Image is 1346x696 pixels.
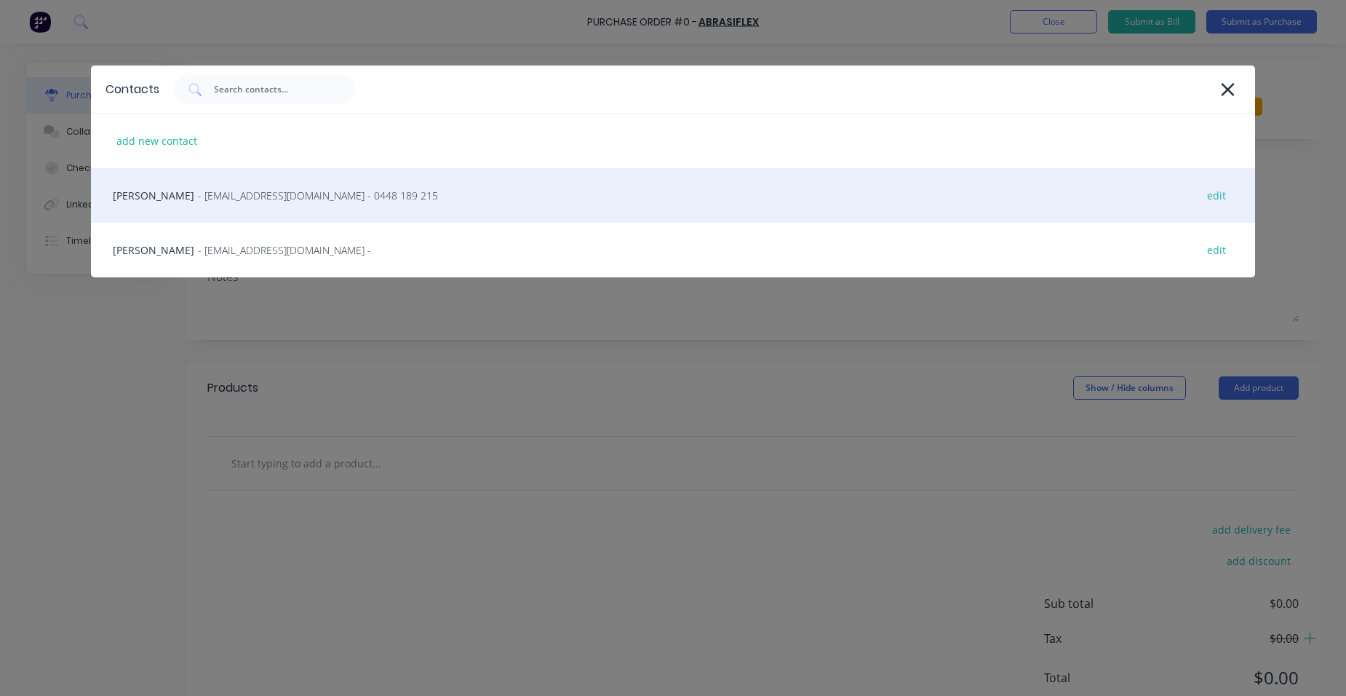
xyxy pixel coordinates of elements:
div: [PERSON_NAME] [91,223,1255,277]
div: [PERSON_NAME] [91,168,1255,223]
div: edit [1200,184,1233,207]
input: Search contacts... [212,82,333,97]
div: Contacts [105,81,159,98]
span: - [EMAIL_ADDRESS][DOMAIN_NAME] - [198,242,371,258]
span: - [EMAIL_ADDRESS][DOMAIN_NAME] - 0448 189 215 [198,188,438,203]
div: add new contact [109,130,204,152]
div: edit [1200,239,1233,261]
